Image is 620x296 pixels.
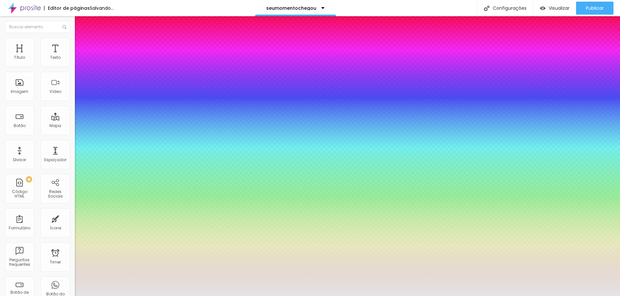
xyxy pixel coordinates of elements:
[549,6,570,11] span: Visualizar
[576,2,613,15] button: Publicar
[484,6,489,11] img: Icone
[266,6,316,10] p: seumomentochegou
[90,6,114,10] div: Salvando...
[7,258,32,267] div: Perguntas frequentes
[50,226,61,230] div: Ícone
[540,6,545,11] img: view-1.svg
[44,158,66,162] div: Espaçador
[533,2,576,15] button: Visualizar
[5,21,70,33] input: Buscar elemento
[50,260,61,264] div: Timer
[14,123,26,128] div: Botão
[9,226,30,230] div: Formulário
[42,189,68,199] div: Redes Sociais
[49,123,61,128] div: Mapa
[11,89,28,94] div: Imagem
[14,55,25,60] div: Título
[49,89,61,94] div: Vídeo
[586,6,604,11] span: Publicar
[13,158,26,162] div: Divisor
[50,55,61,60] div: Texto
[62,25,66,29] img: Icone
[44,6,90,10] div: Editor de páginas
[7,189,32,199] div: Código HTML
